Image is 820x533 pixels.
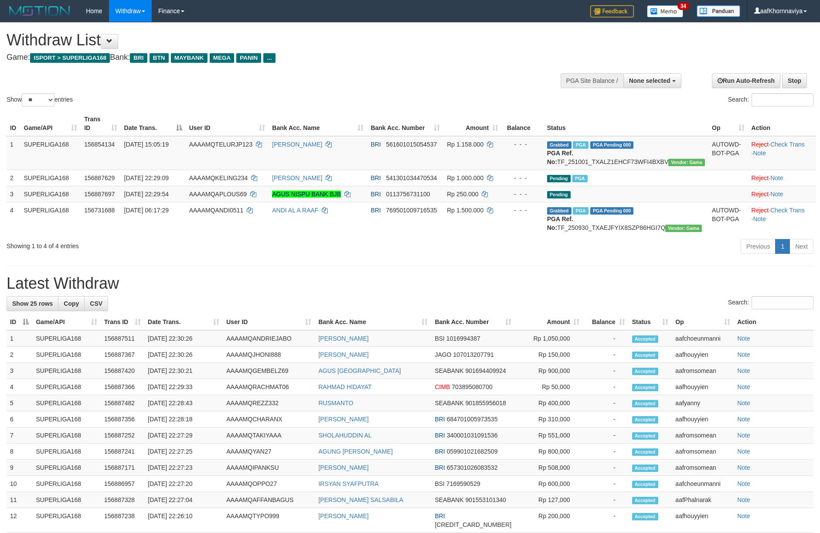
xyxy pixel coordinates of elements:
[7,492,32,508] td: 11
[84,207,115,214] span: 156731688
[632,352,658,359] span: Accepted
[632,481,658,488] span: Accepted
[447,464,498,471] span: Copy 657301026083532 to clipboard
[144,395,223,411] td: [DATE] 22:28:43
[547,175,571,182] span: Pending
[752,174,769,181] a: Reject
[583,363,628,379] td: -
[263,53,275,63] span: ...
[20,136,81,170] td: SUPERLIGA168
[101,460,144,476] td: 156887171
[632,432,658,440] span: Accepted
[515,395,583,411] td: Rp 400,000
[590,141,634,149] span: PGA Pending
[223,476,315,492] td: AAAAMQOPPO27
[7,427,32,444] td: 7
[443,111,502,136] th: Amount: activate to sort column ascending
[7,238,335,250] div: Showing 1 to 4 of 4 entries
[7,53,538,62] h4: Game: Bank:
[32,476,101,492] td: SUPERLIGA168
[272,191,341,198] a: AGUS NISPU BANK BJB
[672,363,734,379] td: aafromsomean
[561,73,623,88] div: PGA Site Balance /
[672,444,734,460] td: aafromsomean
[753,150,766,157] a: Note
[737,383,750,390] a: Note
[315,314,431,330] th: Bank Acc. Name: activate to sort column ascending
[708,136,748,170] td: AUTOWD-BOT-PGA
[386,191,430,198] span: Copy 0113756731100 to clipboard
[770,174,783,181] a: Note
[737,448,750,455] a: Note
[590,207,634,215] span: PGA Pending
[544,136,708,170] td: TF_251001_TXALZ1EHCF73WFI4BXBV
[223,508,315,533] td: AAAAMQTYPO999
[318,383,371,390] a: RAHMAD HIDAYAT
[431,314,515,330] th: Bank Acc. Number: activate to sort column ascending
[505,206,540,215] div: - - -
[708,111,748,136] th: Op: activate to sort column ascending
[435,521,511,528] span: Copy 675401000773501 to clipboard
[752,191,769,198] a: Reject
[435,464,445,471] span: BRI
[748,136,816,170] td: · ·
[672,427,734,444] td: aafromsomean
[144,508,223,533] td: [DATE] 22:26:10
[465,367,506,374] span: Copy 901694409924 to clipboard
[515,427,583,444] td: Rp 551,000
[583,411,628,427] td: -
[124,174,169,181] span: [DATE] 22:29:09
[101,395,144,411] td: 156887482
[547,141,572,149] span: Grabbed
[697,5,740,17] img: panduan.png
[7,170,20,186] td: 2
[32,347,101,363] td: SUPERLIGA168
[144,363,223,379] td: [DATE] 22:30:21
[386,174,437,181] span: Copy 541301034470534 to clipboard
[447,416,498,423] span: Copy 684701005973535 to clipboard
[186,111,269,136] th: User ID: activate to sort column ascending
[7,444,32,460] td: 8
[446,335,480,342] span: Copy 1016994387 to clipboard
[7,4,73,17] img: MOTION_logo.png
[20,186,81,202] td: SUPERLIGA168
[752,207,769,214] a: Reject
[632,465,658,472] span: Accepted
[435,383,450,390] span: CIMB
[446,480,480,487] span: Copy 7169590529 to clipboard
[101,476,144,492] td: 156886957
[150,53,169,63] span: BTN
[32,460,101,476] td: SUPERLIGA168
[144,330,223,347] td: [DATE] 22:30:26
[505,190,540,198] div: - - -
[515,460,583,476] td: Rp 508,000
[318,351,368,358] a: [PERSON_NAME]
[7,202,20,236] td: 4
[32,330,101,347] td: SUPERLIGA168
[20,202,81,236] td: SUPERLIGA168
[318,335,368,342] a: [PERSON_NAME]
[737,335,750,342] a: Note
[32,444,101,460] td: SUPERLIGA168
[64,300,79,307] span: Copy
[435,335,445,342] span: BSI
[515,508,583,533] td: Rp 200,000
[737,512,750,519] a: Note
[58,296,85,311] a: Copy
[272,207,318,214] a: ANDI AL A RAAF
[124,207,169,214] span: [DATE] 06:17:29
[435,351,451,358] span: JAGO
[189,174,248,181] span: AAAAMQKELING234
[7,379,32,395] td: 4
[515,444,583,460] td: Rp 800,000
[435,432,445,439] span: BRI
[435,367,463,374] span: SEABANK
[371,207,381,214] span: BRI
[583,476,628,492] td: -
[632,368,658,375] span: Accepted
[728,296,813,309] label: Search:
[171,53,208,63] span: MAYBANK
[752,141,769,148] a: Reject
[20,170,81,186] td: SUPERLIGA168
[775,239,790,254] a: 1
